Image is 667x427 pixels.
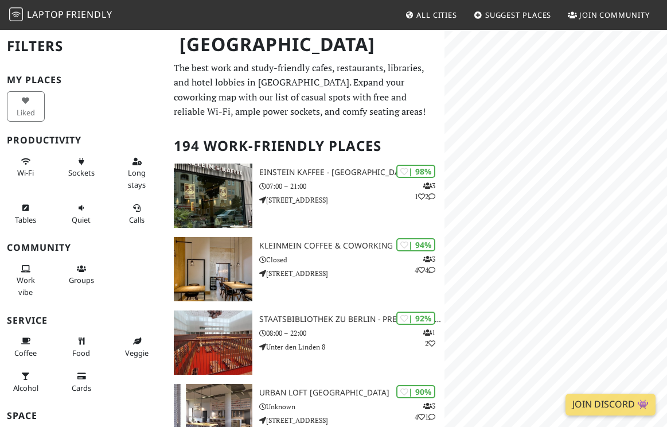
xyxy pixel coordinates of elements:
span: Veggie [125,348,149,358]
span: Friendly [66,8,112,21]
img: Staatsbibliothek zu Berlin - Preußischer Kulturbesitz [174,310,253,375]
p: 08:00 – 22:00 [259,328,444,339]
span: Long stays [128,168,146,189]
div: | 90% [396,385,435,398]
button: Alcohol [7,367,45,397]
span: Quiet [72,215,91,225]
div: | 92% [396,312,435,325]
span: Food [72,348,90,358]
a: Einstein Kaffee - Charlottenburg | 98% 312 Einstein Kaffee - [GEOGRAPHIC_DATA] 07:00 – 21:00 [STR... [167,164,445,228]
h3: Productivity [7,135,160,146]
p: The best work and study-friendly cafes, restaurants, libraries, and hotel lobbies in [GEOGRAPHIC_... [174,61,438,119]
span: Credit cards [72,383,91,393]
a: Join Community [563,5,654,25]
span: Laptop [27,8,64,21]
p: 3 1 2 [415,180,435,202]
span: All Cities [416,10,457,20]
div: | 98% [396,165,435,178]
button: Food [63,332,100,362]
a: KleinMein Coffee & Coworking | 94% 344 KleinMein Coffee & Coworking Closed [STREET_ADDRESS] [167,237,445,301]
p: Closed [259,254,444,265]
span: Alcohol [13,383,38,393]
div: | 94% [396,238,435,251]
button: Quiet [63,199,100,229]
h2: 194 Work-Friendly Places [174,129,438,164]
p: 3 4 1 [415,401,435,422]
p: [STREET_ADDRESS] [259,415,444,426]
span: Power sockets [68,168,95,178]
button: Groups [63,259,100,290]
p: [STREET_ADDRESS] [259,268,444,279]
h3: URBAN LOFT [GEOGRAPHIC_DATA] [259,388,444,398]
span: Work-friendly tables [15,215,36,225]
a: Staatsbibliothek zu Berlin - Preußischer Kulturbesitz | 92% 12 Staatsbibliothek zu Berlin - Preuß... [167,310,445,375]
img: Einstein Kaffee - Charlottenburg [174,164,253,228]
span: Video/audio calls [129,215,145,225]
button: Veggie [118,332,156,362]
span: Join Community [579,10,650,20]
button: Work vibe [7,259,45,301]
h3: Community [7,242,160,253]
h3: Space [7,410,160,421]
h3: Staatsbibliothek zu Berlin - Preußischer Kulturbesitz [259,315,444,324]
a: Join Discord 👾 [565,394,656,416]
button: Cards [63,367,100,397]
a: Suggest Places [469,5,556,25]
span: People working [17,275,35,297]
p: [STREET_ADDRESS] [259,195,444,205]
h1: [GEOGRAPHIC_DATA] [170,29,443,60]
span: Group tables [69,275,94,285]
a: LaptopFriendly LaptopFriendly [9,5,112,25]
span: Coffee [14,348,37,358]
button: Coffee [7,332,45,362]
button: Wi-Fi [7,152,45,183]
p: 07:00 – 21:00 [259,181,444,192]
span: Stable Wi-Fi [17,168,34,178]
a: All Cities [400,5,462,25]
button: Sockets [63,152,100,183]
h3: KleinMein Coffee & Coworking [259,241,444,251]
button: Tables [7,199,45,229]
button: Calls [118,199,156,229]
p: Unknown [259,401,444,412]
h2: Filters [7,29,160,64]
span: Suggest Places [485,10,552,20]
p: 1 2 [423,327,435,349]
img: KleinMein Coffee & Coworking [174,237,253,301]
h3: My Places [7,75,160,86]
h3: Einstein Kaffee - [GEOGRAPHIC_DATA] [259,168,444,177]
h3: Service [7,315,160,326]
img: LaptopFriendly [9,7,23,21]
p: Unter den Linden 8 [259,341,444,352]
button: Long stays [118,152,156,194]
p: 3 4 4 [415,254,435,275]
